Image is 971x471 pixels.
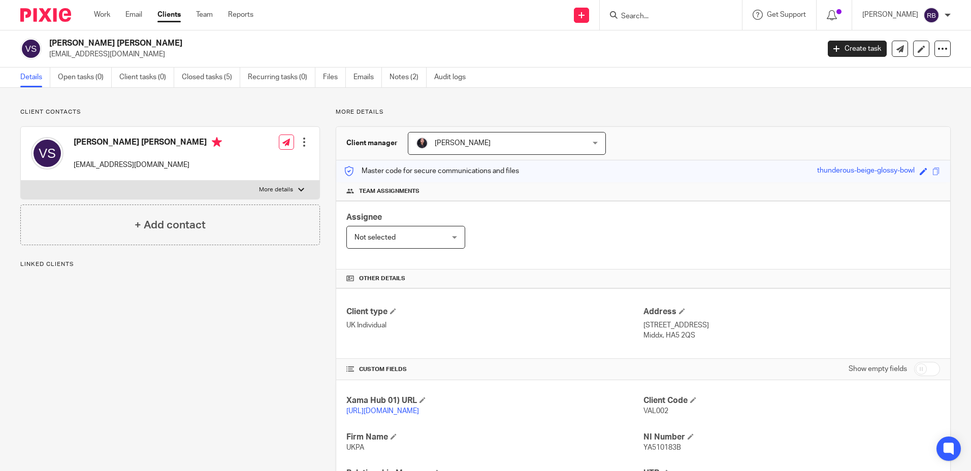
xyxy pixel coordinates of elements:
[828,41,887,57] a: Create task
[862,10,918,20] p: [PERSON_NAME]
[20,108,320,116] p: Client contacts
[58,68,112,87] a: Open tasks (0)
[49,38,660,49] h2: [PERSON_NAME] [PERSON_NAME]
[849,364,907,374] label: Show empty fields
[643,432,940,443] h4: NI Number
[196,10,213,20] a: Team
[354,234,396,241] span: Not selected
[20,8,71,22] img: Pixie
[157,10,181,20] a: Clients
[31,137,63,170] img: svg%3E
[119,68,174,87] a: Client tasks (0)
[346,307,643,317] h4: Client type
[346,320,643,330] p: UK Individual
[346,213,382,221] span: Assignee
[434,68,473,87] a: Audit logs
[435,140,491,147] span: [PERSON_NAME]
[359,275,405,283] span: Other details
[94,10,110,20] a: Work
[20,260,320,268] p: Linked clients
[336,108,951,116] p: More details
[212,137,222,147] i: Primary
[643,444,681,451] span: YA510183B
[923,7,940,23] img: svg%3E
[20,38,42,59] img: svg%3E
[643,330,940,341] p: Middx, HA5 2QS
[182,68,240,87] a: Closed tasks (5)
[353,68,382,87] a: Emails
[643,307,940,317] h4: Address
[228,10,253,20] a: Reports
[346,444,364,451] span: UKPA
[346,408,419,415] a: [URL][DOMAIN_NAME]
[259,186,293,194] p: More details
[125,10,142,20] a: Email
[643,408,668,415] span: VAL002
[20,68,50,87] a: Details
[390,68,427,87] a: Notes (2)
[74,137,222,150] h4: [PERSON_NAME] [PERSON_NAME]
[643,320,940,330] p: [STREET_ADDRESS]
[135,217,206,233] h4: + Add contact
[74,160,222,170] p: [EMAIL_ADDRESS][DOMAIN_NAME]
[359,187,419,195] span: Team assignments
[346,138,398,148] h3: Client manager
[346,432,643,443] h4: Firm Name
[248,68,315,87] a: Recurring tasks (0)
[620,12,711,21] input: Search
[346,395,643,406] h4: Xama Hub 01) URL
[323,68,346,87] a: Files
[767,11,806,18] span: Get Support
[344,166,519,176] p: Master code for secure communications and files
[346,365,643,374] h4: CUSTOM FIELDS
[416,137,428,149] img: MicrosoftTeams-image.jfif
[643,395,940,406] h4: Client Code
[817,165,915,177] div: thunderous-beige-glossy-bowl
[49,49,813,59] p: [EMAIL_ADDRESS][DOMAIN_NAME]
